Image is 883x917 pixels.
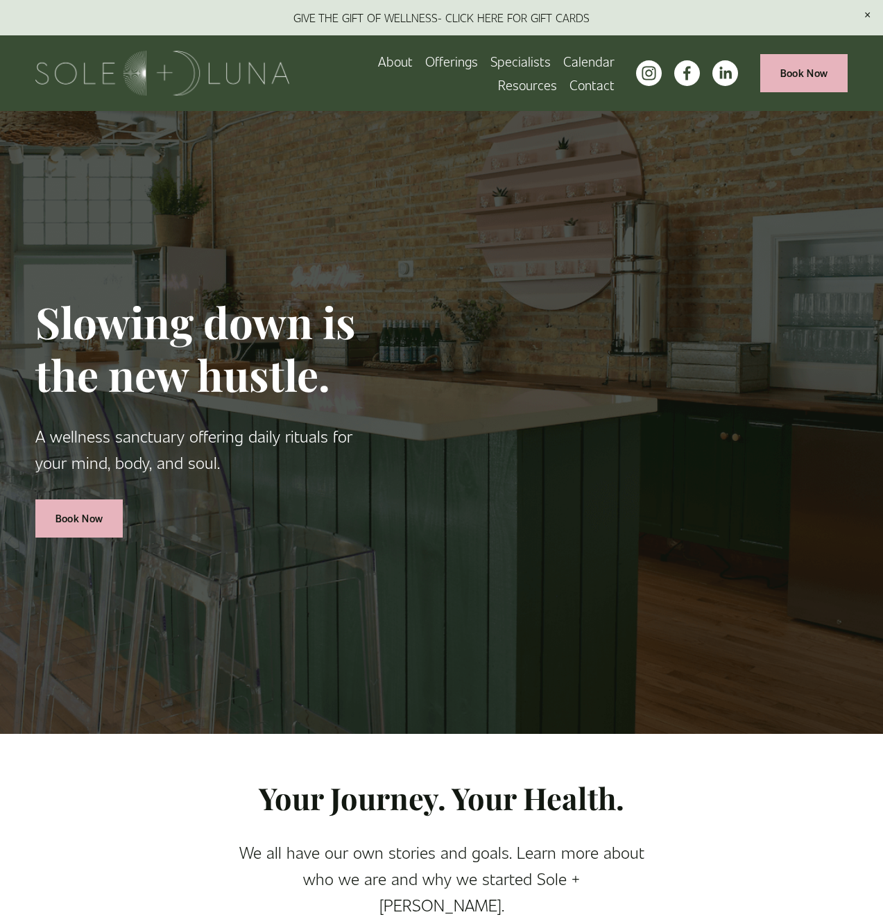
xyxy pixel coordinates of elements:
a: Specialists [490,49,551,73]
a: instagram-unauth [636,60,662,86]
span: Resources [498,74,557,95]
strong: Your Journey. Your Health. [259,778,624,818]
a: LinkedIn [712,60,738,86]
a: Book Now [35,499,123,538]
a: folder dropdown [425,49,478,73]
h1: Slowing down is the new hustle. [35,295,370,401]
a: Calendar [563,49,615,73]
a: Book Now [760,54,848,92]
span: Offerings [425,51,478,71]
a: About [378,49,413,73]
img: Sole + Luna [35,51,290,96]
a: folder dropdown [498,73,557,96]
p: A wellness sanctuary offering daily rituals for your mind, body, and soul. [35,423,370,476]
a: facebook-unauth [674,60,700,86]
a: Contact [569,73,615,96]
